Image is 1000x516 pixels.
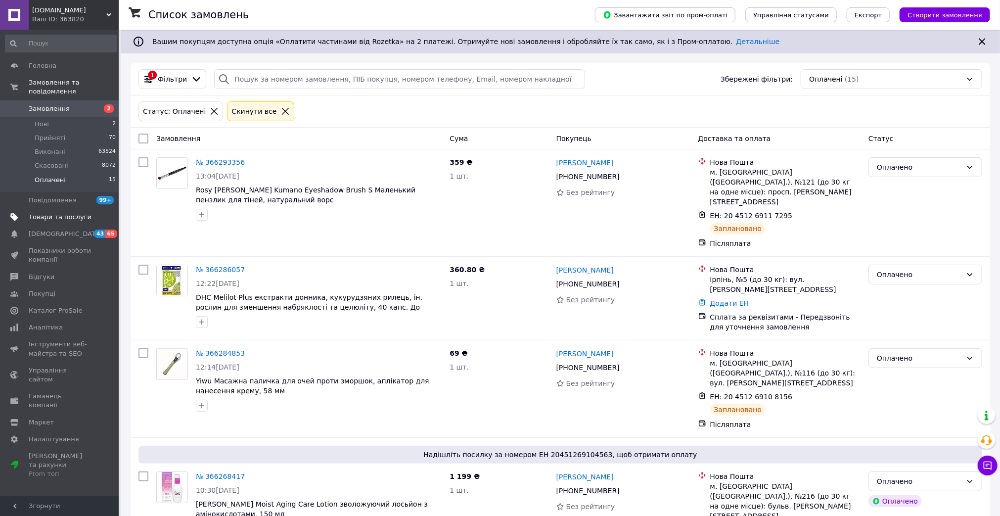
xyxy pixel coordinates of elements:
span: 359 ₴ [450,158,472,166]
span: 69 ₴ [450,349,467,357]
img: Фото товару [157,349,187,379]
span: Експорт [855,11,882,19]
span: Управління сайтом [29,366,91,384]
div: м. [GEOGRAPHIC_DATA] ([GEOGRAPHIC_DATA].), №116 (до 30 кг): вул. [PERSON_NAME][STREET_ADDRESS] [710,358,861,388]
div: Ірпінь, №5 (до 30 кг): вул. [PERSON_NAME][STREET_ADDRESS] [710,275,861,294]
img: Фото товару [162,472,182,503]
div: Нова Пошта [710,471,861,481]
span: 12:22[DATE] [196,280,239,287]
a: № 366268417 [196,472,245,480]
span: 8072 [102,161,116,170]
span: 2 [112,120,116,129]
div: Нова Пошта [710,265,861,275]
input: Пошук за номером замовлення, ПІБ покупця, номером телефону, Email, номером накладної [214,69,585,89]
span: 13:04[DATE] [196,172,239,180]
span: Надішліть посилку за номером ЕН 20451269104563, щоб отримати оплату [142,450,978,460]
span: besuto.com.ua [32,6,106,15]
span: Створити замовлення [908,11,982,19]
div: Заплановано [710,223,766,235]
span: Аналітика [29,323,63,332]
div: Оплачено [877,476,962,487]
input: Пошук [5,35,117,52]
span: 43 [94,230,105,238]
span: Збережені фільтри: [721,74,793,84]
span: ЕН: 20 4512 6911 7295 [710,212,793,220]
div: Статус: Оплачені [141,106,208,117]
a: Фото товару [156,471,188,503]
span: 1 шт. [450,172,469,180]
span: [PERSON_NAME] та рахунки [29,452,91,479]
div: Ваш ID: 363820 [32,15,119,24]
span: 63524 [98,147,116,156]
span: Без рейтингу [566,188,615,196]
span: 65 [105,230,117,238]
span: Завантажити звіт по пром-оплаті [603,10,727,19]
div: Заплановано [710,404,766,416]
span: 10:30[DATE] [196,486,239,494]
span: Фільтри [158,74,187,84]
span: Нові [35,120,49,129]
a: Rosy [PERSON_NAME] Kumano Eyeshadow Brush S Маленький пензлик для тіней, натуральний ворс [196,186,415,204]
span: Скасовані [35,161,68,170]
span: 2 [104,104,114,113]
span: Відгуки [29,273,54,281]
span: (15) [845,75,859,83]
span: Без рейтингу [566,379,615,387]
span: Покупці [29,289,55,298]
span: Доставка та оплата [698,135,771,142]
span: Показники роботи компанії [29,246,91,264]
button: Управління статусами [745,7,837,22]
span: Товари та послуги [29,213,91,222]
span: Гаманець компанії [29,392,91,410]
a: [PERSON_NAME] [556,158,614,168]
span: Покупець [556,135,591,142]
span: Маркет [29,418,54,427]
a: № 366293356 [196,158,245,166]
img: Фото товару [157,265,187,296]
div: Оплачено [877,269,962,280]
a: Фото товару [156,348,188,380]
span: Cума [450,135,468,142]
div: Післяплата [710,420,861,429]
button: Чат з покупцем [978,456,998,475]
span: 12:14[DATE] [196,363,239,371]
span: Без рейтингу [566,296,615,304]
a: № 366286057 [196,266,245,274]
button: Експорт [847,7,890,22]
a: № 366284853 [196,349,245,357]
span: Оплачені [809,74,843,84]
span: [DEMOGRAPHIC_DATA] [29,230,102,238]
div: Оплачено [877,162,962,173]
span: Повідомлення [29,196,77,205]
div: Оплачено [868,495,922,507]
div: [PHONE_NUMBER] [554,484,622,498]
div: Нова Пошта [710,157,861,167]
a: Створити замовлення [890,10,990,18]
span: 1 199 ₴ [450,472,480,480]
a: [PERSON_NAME] [556,265,614,275]
span: Інструменти веб-майстра та SEO [29,340,91,358]
a: Yiwu Масажна паличка для очей проти зморшок, аплікатор для нанесення крему, 58 мм [196,377,429,395]
span: 15 [109,176,116,185]
span: 1 шт. [450,363,469,371]
div: [PHONE_NUMBER] [554,277,622,291]
span: Замовлення [29,104,70,113]
div: м. [GEOGRAPHIC_DATA] ([GEOGRAPHIC_DATA].), №121 (до 30 кг на одне місце): просп. [PERSON_NAME][ST... [710,167,861,207]
span: 360.80 ₴ [450,266,485,274]
span: Налаштування [29,435,79,444]
span: Головна [29,61,56,70]
span: 1 шт. [450,486,469,494]
span: Статус [868,135,894,142]
a: DHC Melilot Plus екстракти донника, кукурудзяних рилець, ін. рослин для зменшення набряклості та ... [196,293,422,321]
div: [PHONE_NUMBER] [554,170,622,184]
h1: Список замовлень [148,9,249,21]
a: [PERSON_NAME] [556,349,614,359]
span: 1 шт. [450,280,469,287]
a: Детальніше [736,38,780,46]
span: Без рейтингу [566,503,615,511]
div: Нова Пошта [710,348,861,358]
span: Прийняті [35,134,65,142]
a: Фото товару [156,265,188,296]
